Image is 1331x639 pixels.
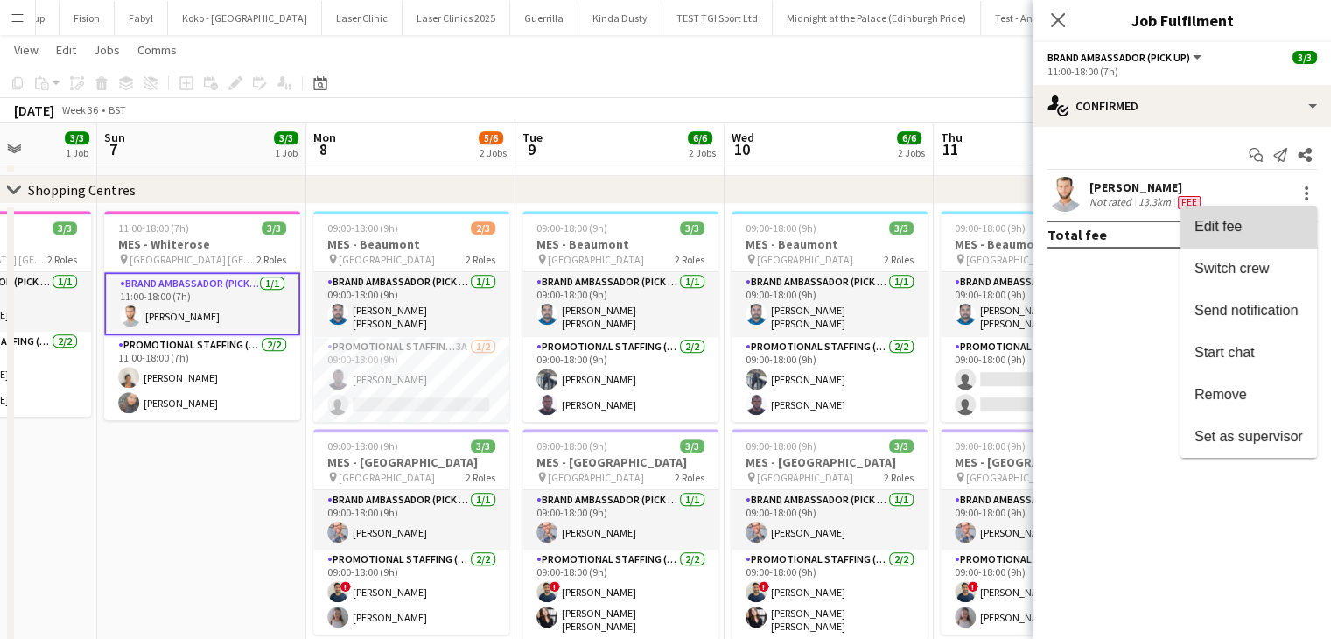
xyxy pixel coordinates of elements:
span: Edit fee [1194,219,1242,234]
span: Start chat [1194,345,1254,360]
button: Remove [1180,374,1317,416]
button: Edit fee [1180,206,1317,248]
button: Switch crew [1180,248,1317,290]
span: Remove [1194,387,1247,402]
span: Set as supervisor [1194,429,1303,444]
button: Set as supervisor [1180,416,1317,458]
span: Send notification [1194,303,1298,318]
span: Switch crew [1194,261,1269,276]
button: Start chat [1180,332,1317,374]
button: Send notification [1180,290,1317,332]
